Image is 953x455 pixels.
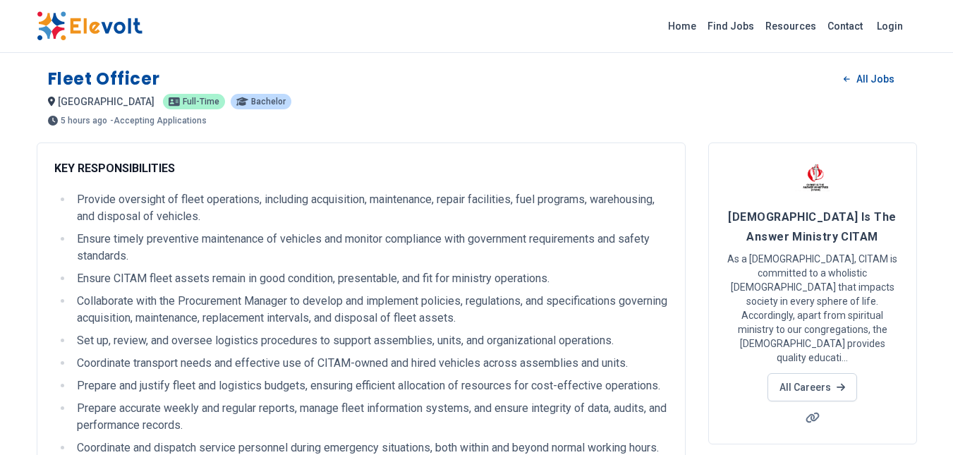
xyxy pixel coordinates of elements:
span: [GEOGRAPHIC_DATA] [58,96,154,107]
a: Find Jobs [702,15,760,37]
img: Christ Is The Answer Ministry CITAM [795,160,830,195]
p: As a [DEMOGRAPHIC_DATA], CITAM is committed to a wholistic [DEMOGRAPHIC_DATA] that impacts societ... [726,252,899,365]
li: Ensure timely preventive maintenance of vehicles and monitor compliance with government requireme... [73,231,668,265]
a: Contact [822,15,868,37]
span: Bachelor [251,97,286,106]
a: Home [662,15,702,37]
img: Elevolt [37,11,142,41]
strong: KEY RESPONSIBILITIES [54,162,175,175]
a: Login [868,12,911,40]
li: Provide oversight of fleet operations, including acquisition, maintenance, repair facilities, fue... [73,191,668,225]
li: Ensure CITAM fleet assets remain in good condition, presentable, and fit for ministry operations. [73,270,668,287]
h1: Fleet Officer [48,68,160,90]
span: 5 hours ago [61,116,107,125]
a: All Careers [767,373,857,401]
span: [DEMOGRAPHIC_DATA] Is The Answer Ministry CITAM [728,210,896,243]
p: - Accepting Applications [110,116,207,125]
span: Full-time [183,97,219,106]
a: Resources [760,15,822,37]
li: Prepare and justify fleet and logistics budgets, ensuring efficient allocation of resources for c... [73,377,668,394]
li: Collaborate with the Procurement Manager to develop and implement policies, regulations, and spec... [73,293,668,327]
li: Set up, review, and oversee logistics procedures to support assemblies, units, and organizational... [73,332,668,349]
li: Coordinate transport needs and effective use of CITAM-owned and hired vehicles across assemblies ... [73,355,668,372]
li: Prepare accurate weekly and regular reports, manage fleet information systems, and ensure integri... [73,400,668,434]
a: All Jobs [832,68,905,90]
